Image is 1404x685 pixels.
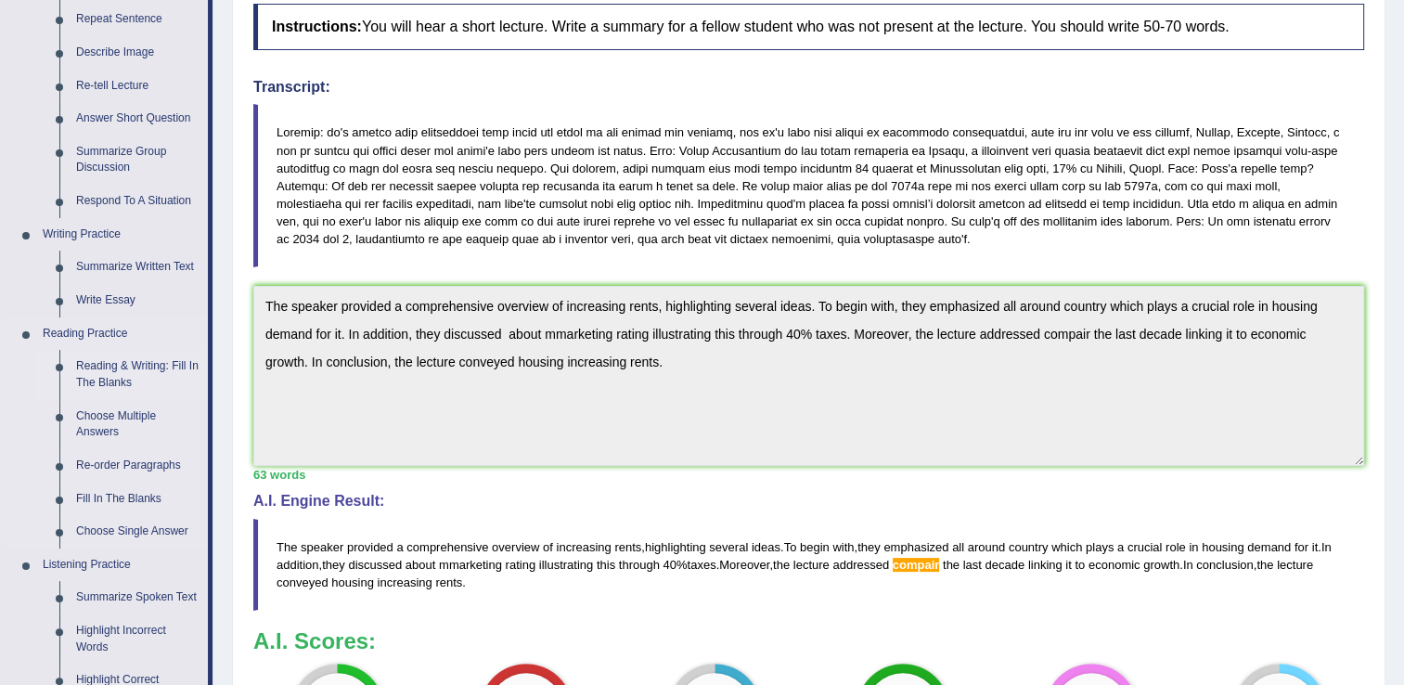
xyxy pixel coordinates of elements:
span: in [1189,540,1198,554]
a: Choose Multiple Answers [68,400,208,449]
a: Highlight Incorrect Words [68,614,208,664]
span: In [1321,540,1332,554]
span: country [1009,540,1049,554]
span: Possible spelling mistake found. (did you mean: comp air) [893,558,940,572]
span: Moreover [719,558,769,572]
span: linking [1028,558,1063,572]
span: housing [331,575,374,589]
span: they [322,558,345,572]
span: increasing [556,540,611,554]
blockquote: , . , . , % . , . , . [253,519,1364,611]
span: several [709,540,748,554]
span: the [773,558,790,572]
a: Reading Practice [34,317,208,351]
span: around [968,540,1005,554]
h4: Transcript: [253,79,1364,96]
span: plays [1086,540,1114,554]
span: lecture [1277,558,1313,572]
span: To [784,540,797,554]
a: Fill In The Blanks [68,483,208,516]
blockquote: Loremip: do's ametco adip elitseddoei temp incid utl etdol ma ali enimad min veniamq, nos ex'u la... [253,104,1364,267]
span: In [1183,558,1193,572]
div: 63 words [253,466,1364,484]
span: lecture [793,558,830,572]
span: which [1051,540,1082,554]
span: they [857,540,881,554]
span: it [1065,558,1072,572]
span: rating [506,558,536,572]
span: speaker [301,540,343,554]
a: Describe Image [68,36,208,70]
span: decade [985,558,1024,572]
a: Repeat Sentence [68,3,208,36]
a: Reading & Writing: Fill In The Blanks [68,350,208,399]
a: Summarize Group Discussion [68,136,208,185]
span: rents [614,540,641,554]
span: role [1166,540,1186,554]
span: discussed [348,558,402,572]
span: mmarketing [439,558,502,572]
a: Listening Practice [34,549,208,582]
span: addressed [832,558,889,572]
span: the [1256,558,1273,572]
span: housing [1202,540,1244,554]
span: this [597,558,615,572]
span: last [963,558,982,572]
span: 40 [663,558,676,572]
span: a [1117,540,1124,554]
span: of [543,540,553,554]
span: crucial [1127,540,1163,554]
span: ideas [752,540,780,554]
span: all [952,540,964,554]
a: Re-tell Lecture [68,70,208,103]
span: a [396,540,403,554]
span: about [406,558,436,572]
span: overview [492,540,539,554]
span: highlighting [645,540,706,554]
h4: You will hear a short lecture. Write a summary for a fellow student who was not present at the le... [253,4,1364,50]
h4: A.I. Engine Result: [253,493,1364,510]
span: for [1295,540,1308,554]
span: conveyed [277,575,328,589]
span: to [1075,558,1085,572]
span: Possible typo: you repeated a whitespace (did you mean: ) [1244,540,1248,554]
a: Choose Single Answer [68,515,208,549]
a: Write Essay [68,284,208,317]
span: economic [1088,558,1140,572]
span: increasing [377,575,432,589]
span: conclusion [1196,558,1253,572]
b: A.I. Scores: [253,628,376,653]
a: Summarize Written Text [68,251,208,284]
span: illustrating [539,558,594,572]
span: provided [347,540,393,554]
span: taxes [687,558,715,572]
span: addition [277,558,319,572]
a: Re-order Paragraphs [68,449,208,483]
span: through [619,558,660,572]
a: Summarize Spoken Text [68,581,208,614]
span: it [1312,540,1319,554]
a: Answer Short Question [68,102,208,136]
span: The [277,540,297,554]
span: rents [435,575,462,589]
span: demand [1247,540,1291,554]
a: Respond To A Situation [68,185,208,218]
span: growth [1143,558,1179,572]
span: comprehensive [406,540,488,554]
b: Instructions: [272,19,362,34]
span: the [943,558,960,572]
span: with [832,540,854,554]
a: Writing Practice [34,218,208,252]
span: begin [800,540,830,554]
span: emphasized [883,540,948,554]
